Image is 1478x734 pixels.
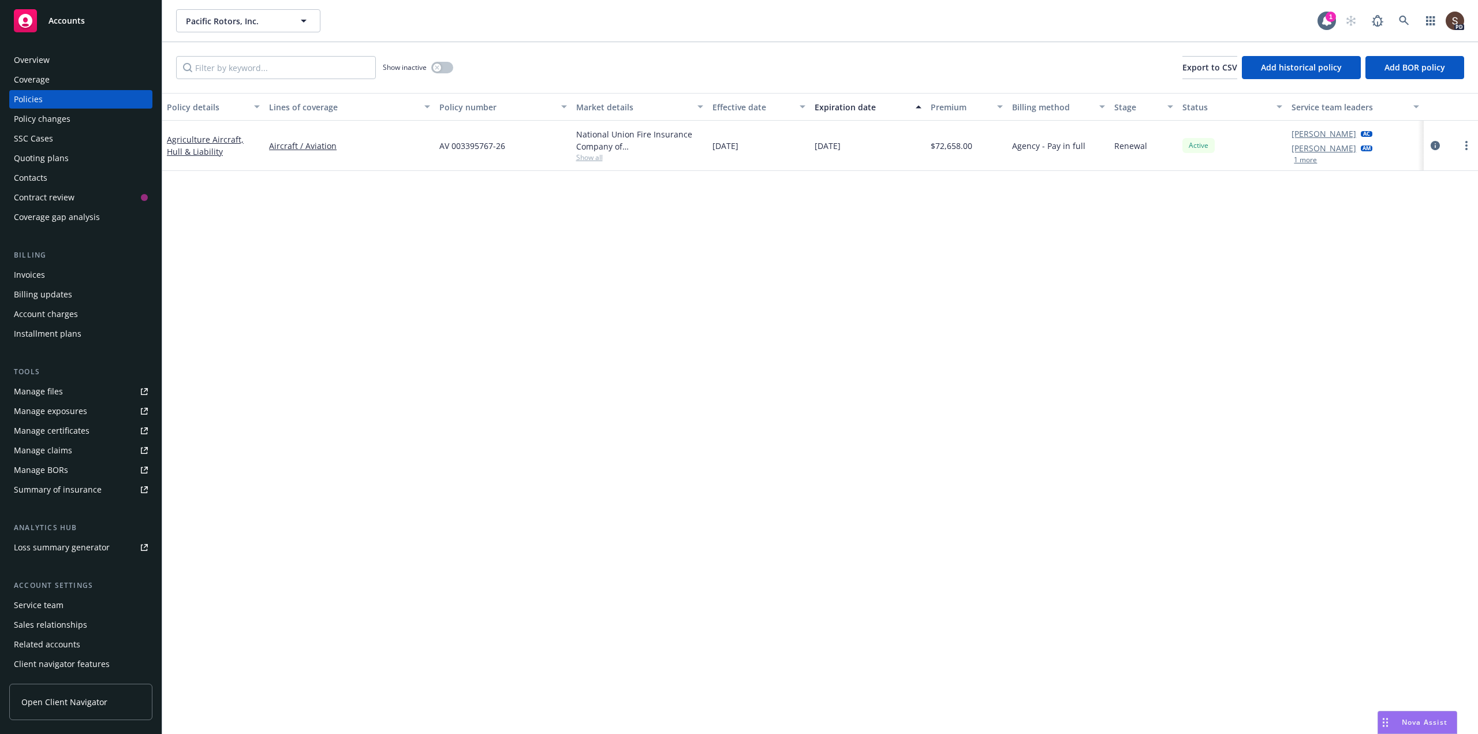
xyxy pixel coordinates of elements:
[815,140,841,152] span: [DATE]
[14,51,50,69] div: Overview
[576,101,691,113] div: Market details
[14,461,68,479] div: Manage BORs
[14,422,89,440] div: Manage certificates
[1261,62,1342,73] span: Add historical policy
[14,305,78,323] div: Account charges
[9,635,152,654] a: Related accounts
[926,93,1008,121] button: Premium
[815,101,909,113] div: Expiration date
[9,285,152,304] a: Billing updates
[1114,101,1160,113] div: Stage
[1182,56,1237,79] button: Export to CSV
[1287,93,1423,121] button: Service team leaders
[9,90,152,109] a: Policies
[435,93,571,121] button: Policy number
[14,169,47,187] div: Contacts
[9,249,152,261] div: Billing
[14,538,110,557] div: Loss summary generator
[14,129,53,148] div: SSC Cases
[931,140,972,152] span: $72,658.00
[14,635,80,654] div: Related accounts
[712,140,738,152] span: [DATE]
[9,580,152,591] div: Account settings
[1012,101,1092,113] div: Billing method
[1378,711,1457,734] button: Nova Assist
[186,15,286,27] span: Pacific Rotors, Inc.
[1339,9,1363,32] a: Start snowing
[1460,139,1473,152] a: more
[9,616,152,634] a: Sales relationships
[9,266,152,284] a: Invoices
[9,325,152,343] a: Installment plans
[14,149,69,167] div: Quoting plans
[810,93,926,121] button: Expiration date
[1365,56,1464,79] button: Add BOR policy
[9,366,152,378] div: Tools
[167,101,247,113] div: Policy details
[1419,9,1442,32] a: Switch app
[14,110,70,128] div: Policy changes
[439,101,554,113] div: Policy number
[1114,140,1147,152] span: Renewal
[1428,139,1442,152] a: circleInformation
[14,70,50,89] div: Coverage
[9,5,152,37] a: Accounts
[383,62,427,72] span: Show inactive
[1007,93,1110,121] button: Billing method
[167,134,244,157] a: Agriculture Aircraft, Hull & Liability
[14,325,81,343] div: Installment plans
[1187,140,1210,151] span: Active
[712,101,793,113] div: Effective date
[9,441,152,460] a: Manage claims
[1242,56,1361,79] button: Add historical policy
[1292,128,1356,140] a: [PERSON_NAME]
[931,101,991,113] div: Premium
[1012,140,1085,152] span: Agency - Pay in full
[1446,12,1464,30] img: photo
[9,382,152,401] a: Manage files
[1292,142,1356,154] a: [PERSON_NAME]
[269,101,417,113] div: Lines of coverage
[14,188,74,207] div: Contract review
[1384,62,1445,73] span: Add BOR policy
[9,208,152,226] a: Coverage gap analysis
[1294,157,1317,163] button: 1 more
[9,538,152,557] a: Loss summary generator
[9,305,152,323] a: Account charges
[9,596,152,614] a: Service team
[439,140,505,152] span: AV 003395767-26
[9,110,152,128] a: Policy changes
[14,402,87,420] div: Manage exposures
[1182,101,1270,113] div: Status
[14,208,100,226] div: Coverage gap analysis
[14,90,43,109] div: Policies
[1110,93,1178,121] button: Stage
[9,70,152,89] a: Coverage
[162,93,264,121] button: Policy details
[1326,12,1336,22] div: 1
[14,616,87,634] div: Sales relationships
[1182,62,1237,73] span: Export to CSV
[9,655,152,673] a: Client navigator features
[21,696,107,708] span: Open Client Navigator
[176,56,376,79] input: Filter by keyword...
[9,169,152,187] a: Contacts
[9,422,152,440] a: Manage certificates
[708,93,810,121] button: Effective date
[576,128,703,152] div: National Union Fire Insurance Company of [GEOGRAPHIC_DATA], [GEOGRAPHIC_DATA], AIG
[48,16,85,25] span: Accounts
[1402,717,1447,727] span: Nova Assist
[9,129,152,148] a: SSC Cases
[1292,101,1406,113] div: Service team leaders
[14,441,72,460] div: Manage claims
[14,480,102,499] div: Summary of insurance
[572,93,708,121] button: Market details
[14,285,72,304] div: Billing updates
[1178,93,1287,121] button: Status
[1393,9,1416,32] a: Search
[14,266,45,284] div: Invoices
[14,596,64,614] div: Service team
[1366,9,1389,32] a: Report a Bug
[1378,711,1393,733] div: Drag to move
[9,522,152,534] div: Analytics hub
